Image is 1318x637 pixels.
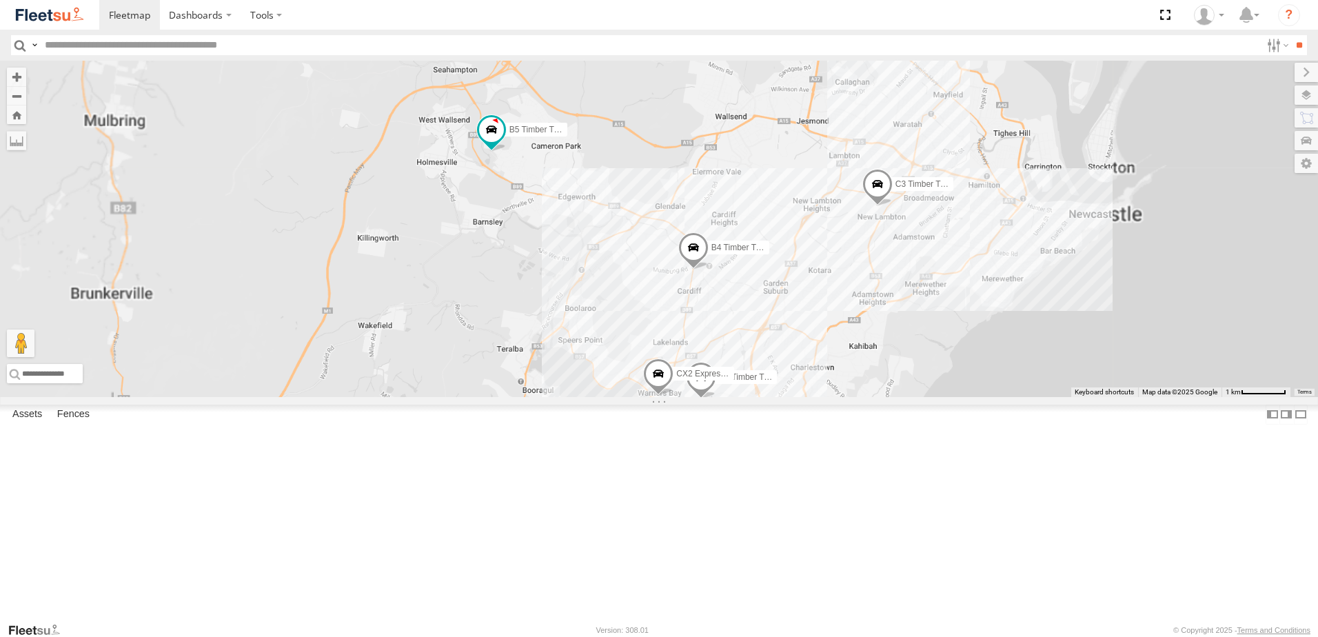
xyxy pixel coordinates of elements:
[676,369,740,378] span: CX2 Express Ute
[1278,4,1300,26] i: ?
[1294,405,1308,425] label: Hide Summary Table
[719,372,780,382] span: C2 Timber Truck
[7,68,26,86] button: Zoom in
[1226,388,1241,396] span: 1 km
[50,405,97,424] label: Fences
[1237,626,1310,634] a: Terms and Conditions
[14,6,85,24] img: fleetsu-logo-horizontal.svg
[6,405,49,424] label: Assets
[1261,35,1291,55] label: Search Filter Options
[1295,154,1318,173] label: Map Settings
[711,243,771,252] span: B4 Timber Truck
[7,330,34,357] button: Drag Pegman onto the map to open Street View
[895,179,956,189] span: C3 Timber Truck
[7,105,26,124] button: Zoom Home
[1221,387,1290,397] button: Map Scale: 1 km per 62 pixels
[1189,5,1229,26] div: Matt Curtis
[7,131,26,150] label: Measure
[1279,405,1293,425] label: Dock Summary Table to the Right
[1142,388,1217,396] span: Map data ©2025 Google
[596,626,649,634] div: Version: 308.01
[1173,626,1310,634] div: © Copyright 2025 -
[29,35,40,55] label: Search Query
[7,86,26,105] button: Zoom out
[1297,390,1312,395] a: Terms (opens in new tab)
[8,623,71,637] a: Visit our Website
[509,125,569,134] span: B5 Timber Truck
[1075,387,1134,397] button: Keyboard shortcuts
[1266,405,1279,425] label: Dock Summary Table to the Left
